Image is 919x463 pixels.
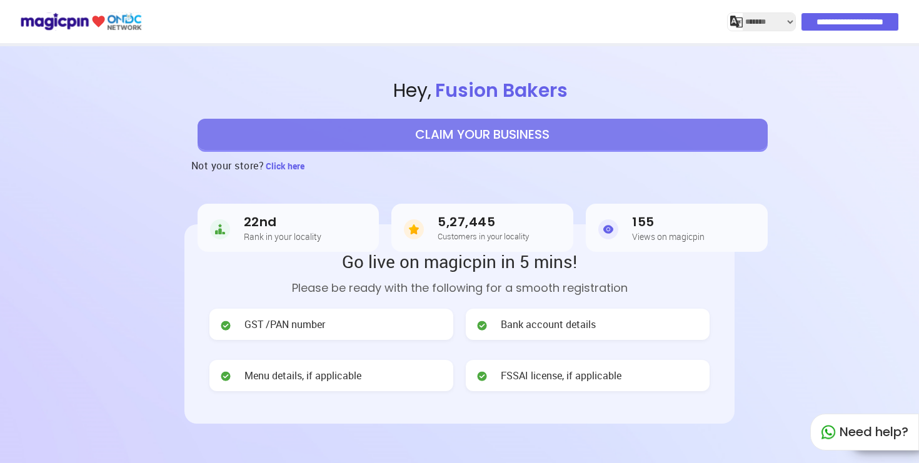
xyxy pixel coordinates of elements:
[219,370,232,382] img: check
[501,317,596,332] span: Bank account details
[476,319,488,332] img: check
[632,215,705,229] h3: 155
[191,150,264,181] h3: Not your store?
[209,249,710,273] h2: Go live on magicpin in 5 mins!
[209,279,710,296] p: Please be ready with the following for a smooth registration
[438,232,529,241] h5: Customers in your locality
[219,319,232,332] img: check
[244,232,321,241] h5: Rank in your locality
[476,370,488,382] img: check
[404,217,424,242] img: Customers
[821,425,836,440] img: whatapp_green.7240e66a.svg
[266,160,304,172] span: Click here
[244,215,321,229] h3: 22nd
[810,414,919,451] div: Need help?
[598,217,618,242] img: Views
[730,16,743,28] img: j2MGCQAAAABJRU5ErkJggg==
[501,369,621,383] span: FSSAI license, if applicable
[20,11,142,32] img: ondc-logo-new-small.8a59708e.svg
[431,77,571,104] span: Fusion Bakers
[438,215,529,229] h3: 5,27,445
[210,217,230,242] img: Rank
[244,369,361,383] span: Menu details, if applicable
[198,119,768,150] button: CLAIM YOUR BUSINESS
[244,317,325,332] span: GST /PAN number
[632,232,705,241] h5: Views on magicpin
